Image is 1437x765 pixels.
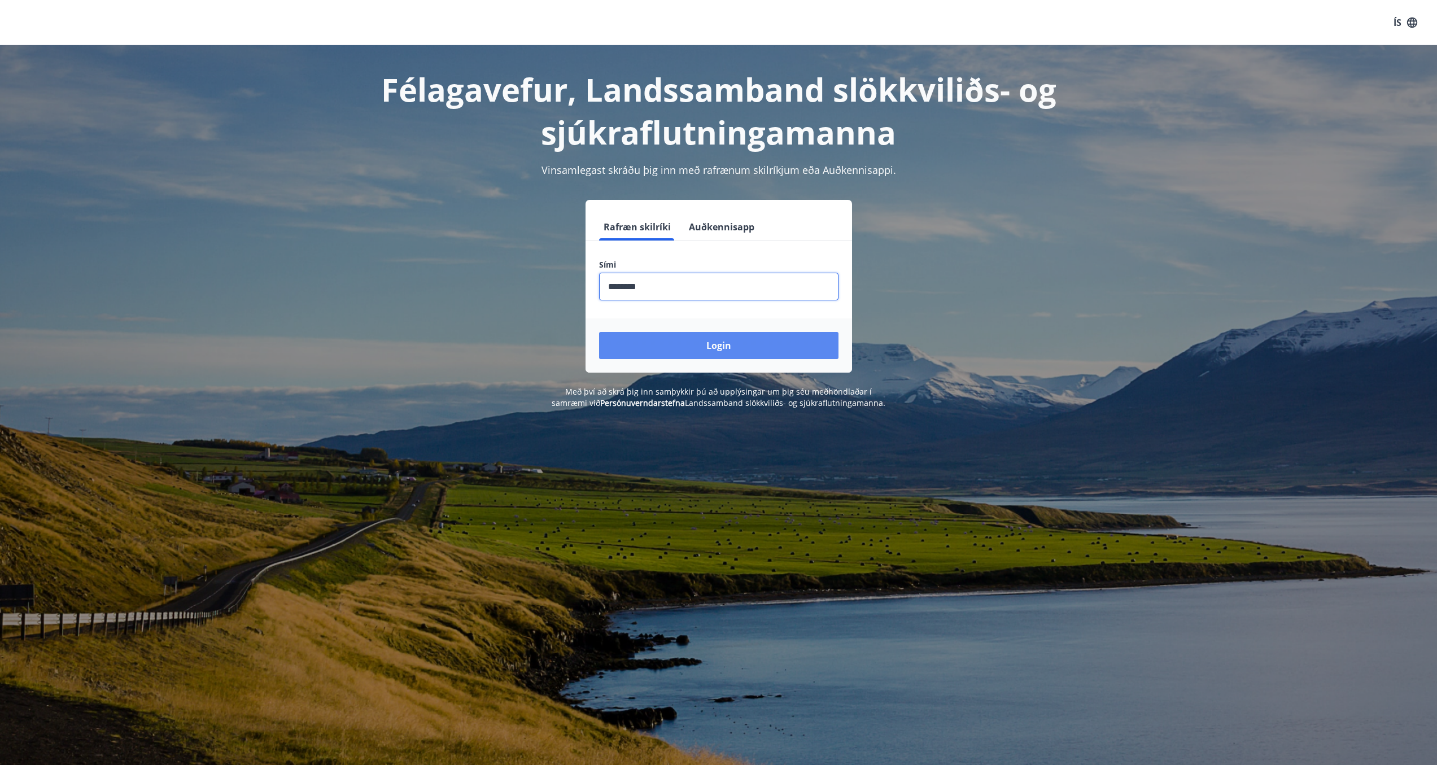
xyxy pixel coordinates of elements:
[599,332,838,359] button: Login
[599,213,675,241] button: Rafræn skilríki
[552,386,885,408] span: Með því að skrá þig inn samþykkir þú að upplýsingar um þig séu meðhöndlaðar í samræmi við Landssa...
[1387,12,1423,33] button: ÍS
[541,163,896,177] span: Vinsamlegast skráðu þig inn með rafrænum skilríkjum eða Auðkennisappi.
[326,68,1112,154] h1: Félagavefur, Landssamband slökkviliðs- og sjúkraflutningamanna
[599,259,838,270] label: Sími
[684,213,759,241] button: Auðkennisapp
[600,397,685,408] a: Persónuverndarstefna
